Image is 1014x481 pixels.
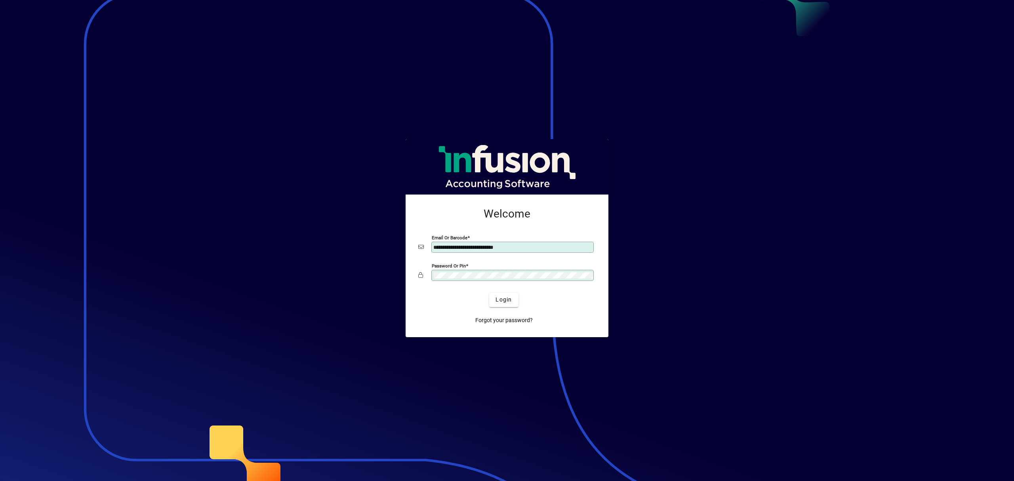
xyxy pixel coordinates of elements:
a: Forgot your password? [472,313,536,328]
h2: Welcome [418,207,596,221]
button: Login [489,293,518,307]
span: Forgot your password? [475,316,533,324]
mat-label: Password or Pin [432,263,466,268]
mat-label: Email or Barcode [432,235,467,240]
span: Login [496,296,512,304]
